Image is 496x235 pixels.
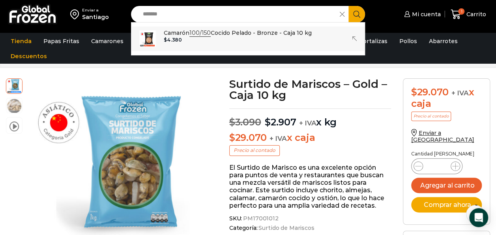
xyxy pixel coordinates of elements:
[7,34,36,49] a: Tienda
[229,164,391,209] p: El Surtido de Marisco es una excelente opción para puntos de venta y restaurantes que buscan una ...
[6,98,22,114] span: surtido de marisco gold
[164,37,182,43] bdi: 4.380
[7,49,51,64] a: Descuentos
[354,34,391,49] a: Hortalizas
[164,28,312,37] p: Camarón Cocido Pelado - Bronze - Caja 10 kg
[411,87,482,110] div: x caja
[464,10,486,18] span: Carrito
[82,13,109,21] div: Santiago
[229,78,391,100] h1: Surtido de Mariscos – Gold – Caja 10 kg
[449,5,488,24] a: 1 Carrito
[469,208,488,227] div: Open Intercom Messenger
[229,132,391,144] p: x caja
[265,116,296,128] bdi: 2.907
[87,34,127,49] a: Camarones
[411,151,482,157] p: Cantidad [PERSON_NAME]
[270,135,287,142] span: + IVA
[458,8,464,15] span: 1
[189,29,211,37] strong: 100/150
[299,119,316,127] span: + IVA
[411,178,482,193] button: Agregar al carrito
[429,161,444,172] input: Product quantity
[229,132,267,143] bdi: 29.070
[6,78,22,93] span: surtido-gold
[229,215,391,222] span: SKU:
[229,145,280,155] p: Precio al contado
[395,34,421,49] a: Pollos
[411,129,474,143] a: Enviar a [GEOGRAPHIC_DATA]
[265,116,271,128] span: $
[229,132,235,143] span: $
[411,86,449,98] bdi: 29.070
[229,116,235,128] span: $
[70,8,82,21] img: address-field-icon.svg
[82,8,109,13] div: Enviar a
[229,225,391,231] span: Categoría:
[164,37,167,43] span: $
[229,116,261,128] bdi: 3.090
[257,225,314,231] a: Surtido de Mariscos
[131,27,365,51] a: Camarón100/150Cocido Pelado - Bronze - Caja 10 kg $4.380
[348,6,365,23] button: Search button
[411,197,482,212] button: Comprar ahora
[411,86,417,98] span: $
[402,6,441,22] a: Mi cuenta
[410,10,441,18] span: Mi cuenta
[39,34,83,49] a: Papas Fritas
[229,108,391,128] p: x kg
[451,89,469,97] span: + IVA
[411,112,451,121] p: Precio al contado
[242,215,279,222] span: PM17001012
[425,34,462,49] a: Abarrotes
